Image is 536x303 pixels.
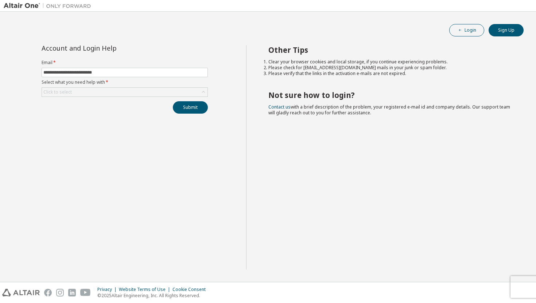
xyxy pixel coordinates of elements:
div: Click to select [43,89,72,95]
label: Email [42,60,208,66]
img: linkedin.svg [68,289,76,296]
p: © 2025 Altair Engineering, Inc. All Rights Reserved. [97,292,210,299]
h2: Other Tips [268,45,511,55]
button: Login [449,24,484,36]
button: Submit [173,101,208,114]
li: Clear your browser cookies and local storage, if you continue experiencing problems. [268,59,511,65]
img: altair_logo.svg [2,289,40,296]
li: Please check for [EMAIL_ADDRESS][DOMAIN_NAME] mails in your junk or spam folder. [268,65,511,71]
li: Please verify that the links in the activation e-mails are not expired. [268,71,511,76]
a: Contact us [268,104,291,110]
h2: Not sure how to login? [268,90,511,100]
div: Website Terms of Use [119,287,172,292]
img: Altair One [4,2,95,9]
div: Cookie Consent [172,287,210,292]
img: instagram.svg [56,289,64,296]
div: Account and Login Help [42,45,175,51]
div: Privacy [97,287,119,292]
button: Sign Up [489,24,524,36]
label: Select what you need help with [42,79,208,85]
img: youtube.svg [80,289,91,296]
img: facebook.svg [44,289,52,296]
div: Click to select [42,88,207,97]
span: with a brief description of the problem, your registered e-mail id and company details. Our suppo... [268,104,510,116]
